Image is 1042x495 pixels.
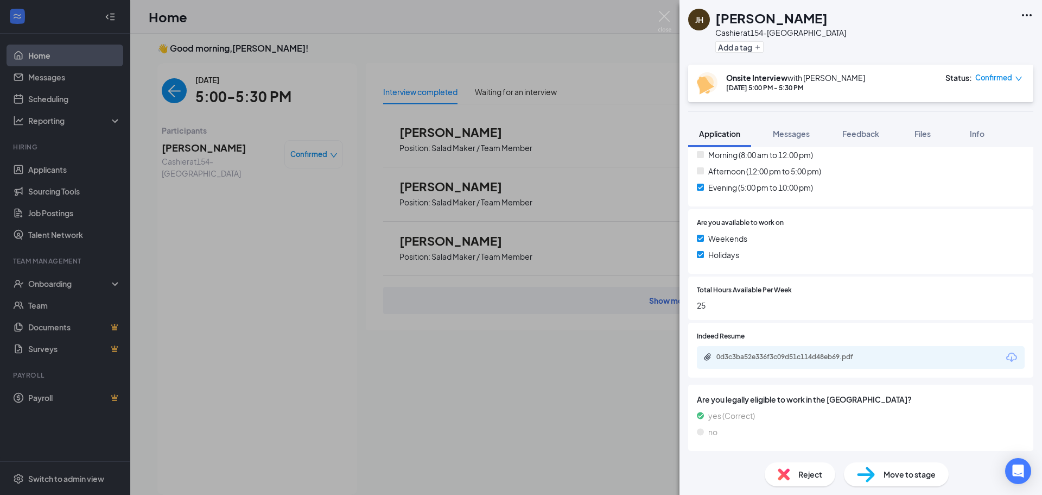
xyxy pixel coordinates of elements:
[1005,458,1031,484] div: Open Intercom Messenger
[842,129,879,139] span: Feedback
[798,468,822,480] span: Reject
[716,353,868,361] div: 0d3c3ba52e336f3c09d51c114d48eb69.pdf
[703,353,712,361] svg: Paperclip
[695,14,703,25] div: JH
[699,129,740,139] span: Application
[726,72,865,83] div: with [PERSON_NAME]
[884,468,936,480] span: Move to stage
[914,129,931,139] span: Files
[715,41,764,53] button: PlusAdd a tag
[708,149,813,161] span: Morning (8:00 am to 12:00 pm)
[708,249,739,261] span: Holidays
[708,410,755,422] span: yes (Correct)
[715,9,828,27] h1: [PERSON_NAME]
[1020,9,1033,22] svg: Ellipses
[697,285,792,296] span: Total Hours Available Per Week
[697,393,1025,405] span: Are you legally eligible to work in the [GEOGRAPHIC_DATA]?
[708,181,813,193] span: Evening (5:00 pm to 10:00 pm)
[708,165,821,177] span: Afternoon (12:00 pm to 5:00 pm)
[1015,75,1022,83] span: down
[703,353,879,363] a: Paperclip0d3c3ba52e336f3c09d51c114d48eb69.pdf
[697,331,745,342] span: Indeed Resume
[726,83,865,92] div: [DATE] 5:00 PM - 5:30 PM
[975,72,1012,83] span: Confirmed
[697,299,1025,311] span: 25
[708,233,747,245] span: Weekends
[708,426,717,438] span: no
[773,129,810,139] span: Messages
[697,218,784,228] span: Are you available to work on
[726,73,787,83] b: Onsite Interview
[715,27,846,38] div: Cashier at 154-[GEOGRAPHIC_DATA]
[754,44,761,51] svg: Plus
[1005,351,1018,364] svg: Download
[945,72,972,83] div: Status :
[970,129,984,139] span: Info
